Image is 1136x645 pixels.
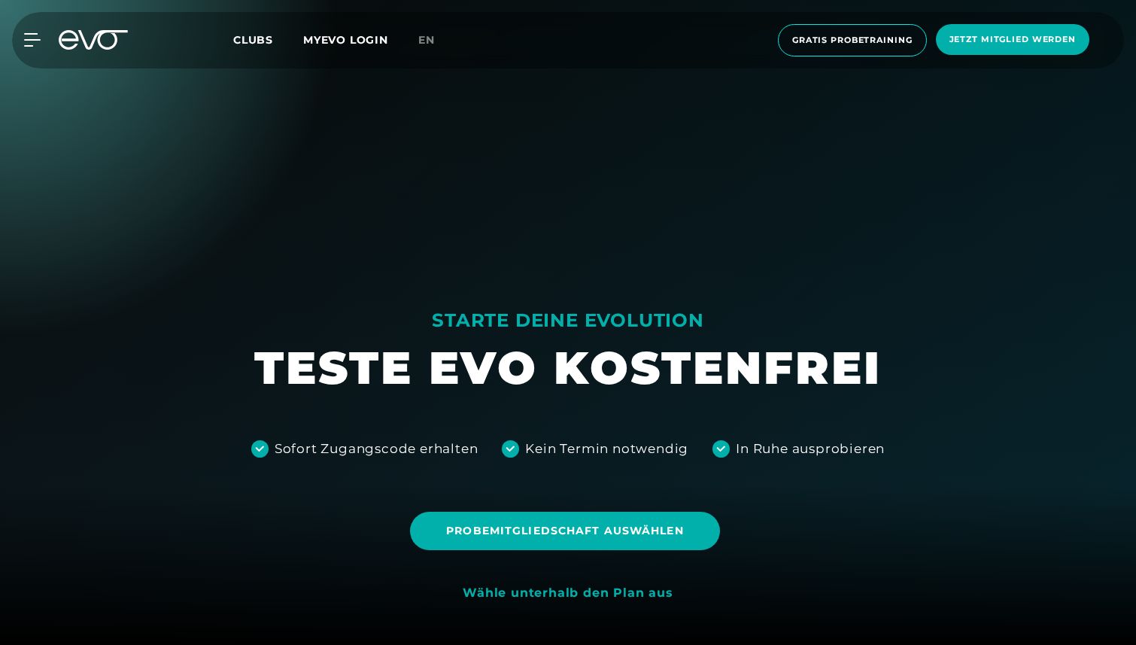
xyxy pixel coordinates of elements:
a: en [418,32,453,49]
h1: TESTE EVO KOSTENFREI [254,339,882,397]
a: Clubs [233,32,303,47]
div: In Ruhe ausprobieren [736,440,885,459]
div: Kein Termin notwendig [525,440,688,459]
span: en [418,33,435,47]
a: MYEVO LOGIN [303,33,388,47]
a: Probemitgliedschaft auswählen [410,500,725,561]
span: Gratis Probetraining [792,34,913,47]
div: Wähle unterhalb den Plan aus [463,586,673,601]
div: STARTE DEINE EVOLUTION [254,309,882,333]
span: Clubs [233,33,273,47]
a: Jetzt Mitglied werden [931,24,1094,56]
div: Sofort Zugangscode erhalten [275,440,478,459]
span: Jetzt Mitglied werden [949,33,1076,46]
span: Probemitgliedschaft auswählen [446,523,683,539]
a: Gratis Probetraining [773,24,931,56]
